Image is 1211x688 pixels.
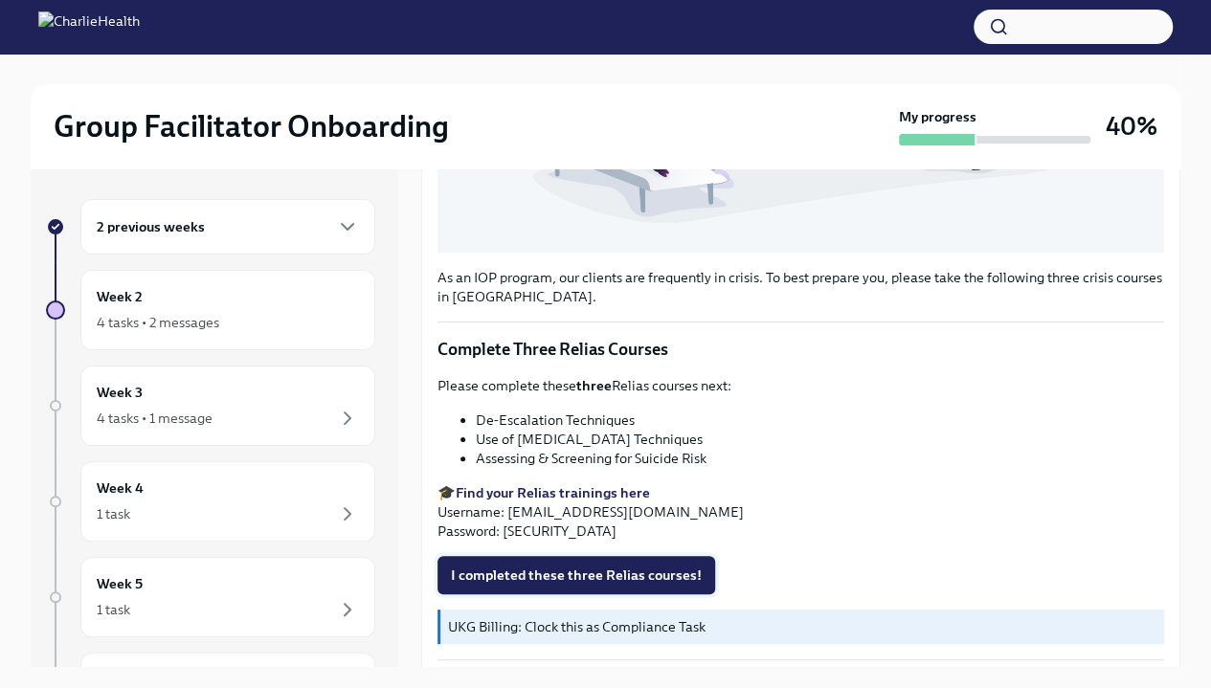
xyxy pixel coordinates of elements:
h6: Week 3 [97,382,143,403]
div: 4 tasks • 1 message [97,409,213,428]
strong: My progress [899,107,976,126]
div: 1 task [97,600,130,619]
a: Week 24 tasks • 2 messages [46,270,375,350]
h3: 40% [1106,109,1157,144]
li: Assessing & Screening for Suicide Risk [476,449,1164,468]
p: UKG Billing: Clock this as Compliance Task [448,617,1156,636]
strong: three [576,377,612,394]
a: Week 41 task [46,461,375,542]
li: De-Escalation Techniques [476,411,1164,430]
p: As an IOP program, our clients are frequently in crisis. To best prepare you, please take the fol... [437,268,1164,306]
a: Find your Relias trainings here [456,484,650,501]
h6: Week 5 [97,573,143,594]
p: Complete Three Relias Courses [437,338,1164,361]
p: 🎓 Username: [EMAIL_ADDRESS][DOMAIN_NAME] Password: [SECURITY_DATA] [437,483,1164,541]
p: Please complete these Relias courses next: [437,376,1164,395]
div: 1 task [97,504,130,523]
a: Week 51 task [46,557,375,637]
li: Use of [MEDICAL_DATA] Techniques [476,430,1164,449]
button: I completed these three Relias courses! [437,556,715,594]
h6: Week 2 [97,286,143,307]
h2: Group Facilitator Onboarding [54,107,449,145]
span: I completed these three Relias courses! [451,566,702,585]
div: 2 previous weeks [80,199,375,255]
div: 4 tasks • 2 messages [97,313,219,332]
h6: 2 previous weeks [97,216,205,237]
a: Week 34 tasks • 1 message [46,366,375,446]
img: CharlieHealth [38,11,140,42]
h6: Week 4 [97,477,144,499]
